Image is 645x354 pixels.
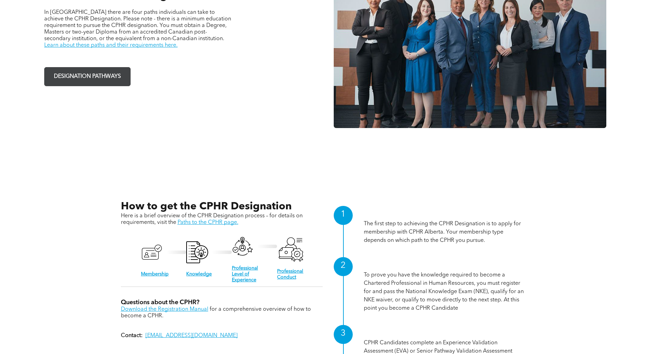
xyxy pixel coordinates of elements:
a: Knowledge [186,272,212,276]
strong: Contact: [121,333,143,338]
div: 1 [334,206,353,225]
h1: Membership [364,209,524,220]
h1: Professional Level of Experience [364,328,524,339]
div: 3 [334,325,353,344]
div: 2 [334,257,353,276]
span: Questions about the CPHR? [121,299,199,306]
span: Here is a brief overview of the CPHR Designation process – for details on requirements, visit the [121,213,303,225]
a: Professional Level of Experience [232,266,258,282]
span: In [GEOGRAPHIC_DATA] there are four paths individuals can take to achieve the CPHR Designation. P... [44,10,231,42]
span: for a comprehensive overview of how to become a CPHR. [121,307,311,319]
p: The first step to achieving the CPHR Designation is to apply for membership with CPHR Alberta. Yo... [364,220,524,245]
a: Membership [141,272,169,276]
a: Professional Conduct [277,269,303,280]
span: How to get the CPHR Designation [121,201,292,212]
h1: Knowledge [364,260,524,271]
a: DESIGNATION PATHWAYS [44,67,131,86]
span: DESIGNATION PATHWAYS [51,70,123,83]
a: [EMAIL_ADDRESS][DOMAIN_NAME] [145,333,238,338]
p: To prove you have the knowledge required to become a Chartered Professional in Human Resources, y... [364,271,524,312]
a: Learn about these paths and their requirements here. [44,43,178,48]
a: Download the Registration Manual [121,307,208,312]
a: Paths to the CPHR page. [178,220,238,225]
